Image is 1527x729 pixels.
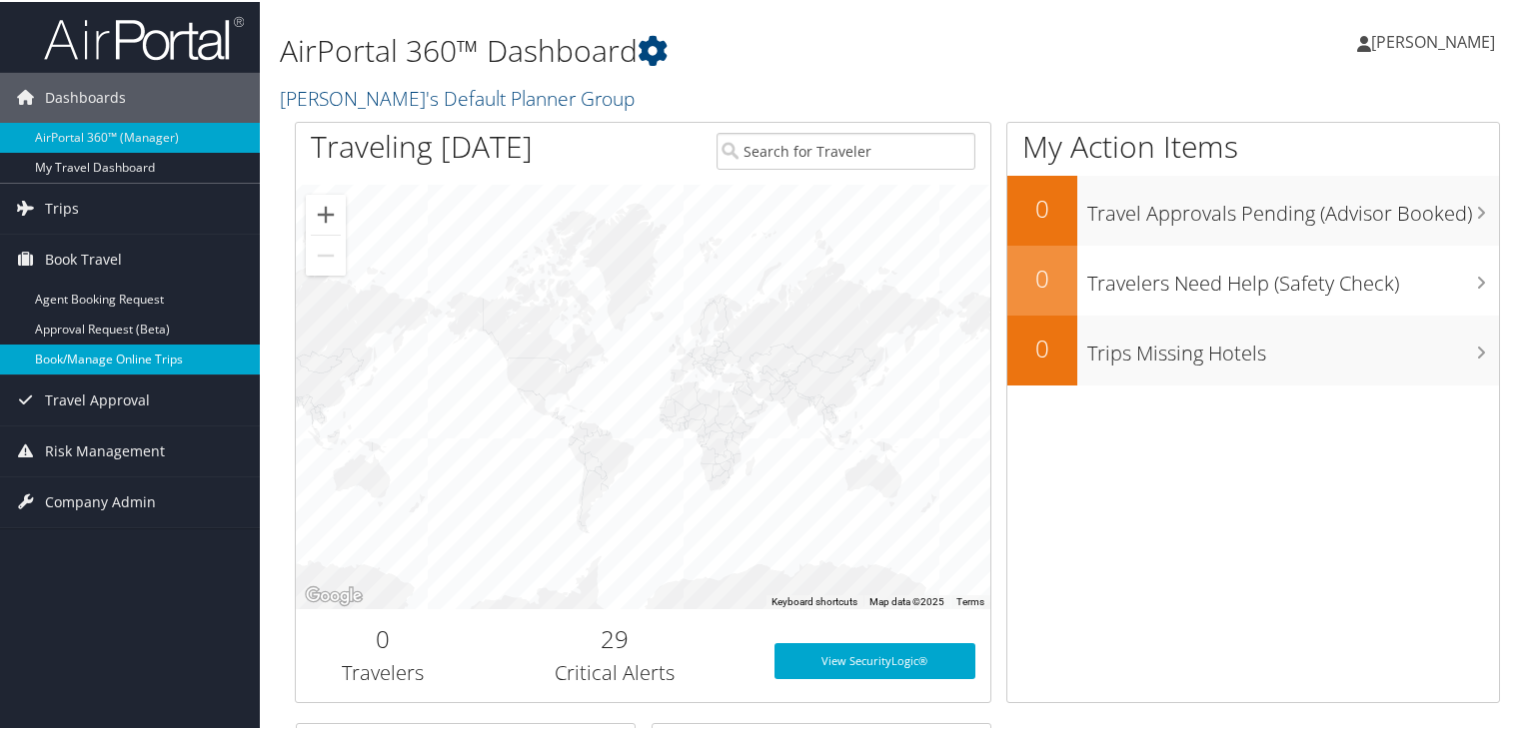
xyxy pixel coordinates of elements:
[306,234,346,274] button: Zoom out
[280,28,1103,70] h1: AirPortal 360™ Dashboard
[306,193,346,233] button: Zoom in
[485,657,745,685] h3: Critical Alerts
[1087,258,1499,296] h3: Travelers Need Help (Safety Check)
[485,620,745,654] h2: 29
[45,424,165,474] span: Risk Management
[1087,188,1499,226] h3: Travel Approvals Pending (Advisor Booked)
[1007,260,1077,294] h2: 0
[311,124,533,166] h1: Traveling [DATE]
[301,581,367,607] img: Google
[1007,124,1499,166] h1: My Action Items
[717,131,976,168] input: Search for Traveler
[45,475,156,525] span: Company Admin
[45,233,122,283] span: Book Travel
[1371,29,1495,51] span: [PERSON_NAME]
[1007,174,1499,244] a: 0Travel Approvals Pending (Advisor Booked)
[311,620,455,654] h2: 0
[45,373,150,423] span: Travel Approval
[1357,10,1515,70] a: [PERSON_NAME]
[44,13,244,60] img: airportal-logo.png
[301,581,367,607] a: Open this area in Google Maps (opens a new window)
[311,657,455,685] h3: Travelers
[774,641,976,677] a: View SecurityLogic®
[1087,328,1499,365] h3: Trips Missing Hotels
[1007,244,1499,314] a: 0Travelers Need Help (Safety Check)
[869,594,944,605] span: Map data ©2025
[1007,190,1077,224] h2: 0
[771,593,857,607] button: Keyboard shortcuts
[1007,330,1077,364] h2: 0
[280,83,640,110] a: [PERSON_NAME]'s Default Planner Group
[956,594,984,605] a: Terms (opens in new tab)
[45,182,79,232] span: Trips
[1007,314,1499,383] a: 0Trips Missing Hotels
[45,71,126,121] span: Dashboards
